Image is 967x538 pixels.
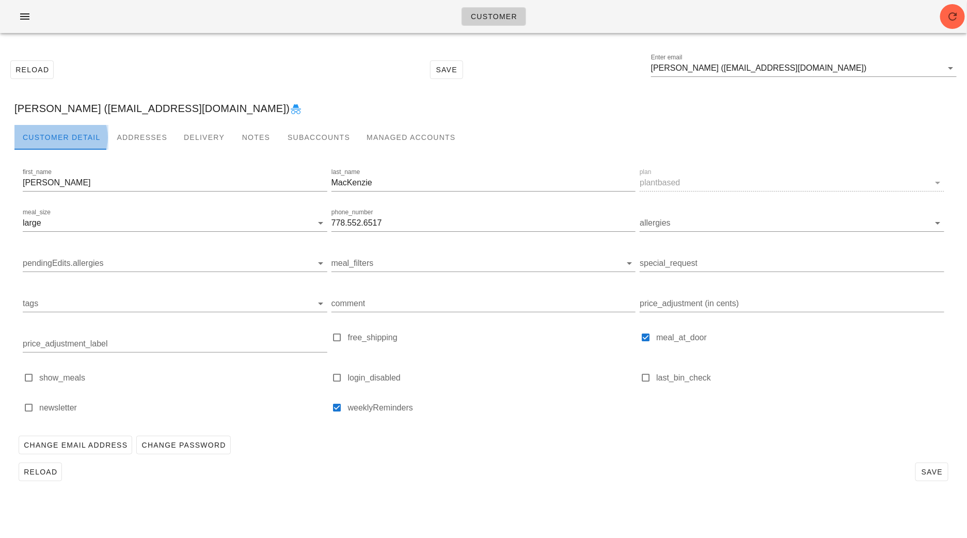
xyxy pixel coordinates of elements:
[23,295,327,312] div: tags
[19,463,62,481] button: Reload
[136,436,230,454] button: Change Password
[462,7,526,26] a: Customer
[915,463,948,481] button: Save
[640,215,944,231] div: allergies
[920,468,944,476] span: Save
[640,168,652,176] label: plan
[14,125,108,150] div: Customer Detail
[348,373,636,383] label: login_disabled
[39,373,327,383] label: show_meals
[6,92,961,125] div: [PERSON_NAME] ([EMAIL_ADDRESS][DOMAIN_NAME])
[176,125,233,150] div: Delivery
[23,218,41,228] div: large
[233,125,279,150] div: Notes
[331,255,636,272] div: meal_filters
[331,209,373,216] label: phone_number
[23,215,327,231] div: meal_sizelarge
[640,175,944,191] div: planplantbased
[23,209,51,216] label: meal_size
[358,125,464,150] div: Managed Accounts
[141,441,226,449] span: Change Password
[23,168,52,176] label: first_name
[15,66,49,74] span: Reload
[10,60,54,79] button: Reload
[39,403,327,413] label: newsletter
[348,403,636,413] label: weeklyReminders
[279,125,358,150] div: Subaccounts
[108,125,176,150] div: Addresses
[651,54,683,61] label: Enter email
[348,333,636,343] label: free_shipping
[656,373,944,383] label: last_bin_check
[23,255,327,272] div: pendingEdits.allergies
[23,468,57,476] span: Reload
[435,66,458,74] span: Save
[656,333,944,343] label: meal_at_door
[19,436,132,454] button: Change Email Address
[430,60,463,79] button: Save
[23,441,128,449] span: Change Email Address
[331,168,360,176] label: last_name
[470,12,517,21] span: Customer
